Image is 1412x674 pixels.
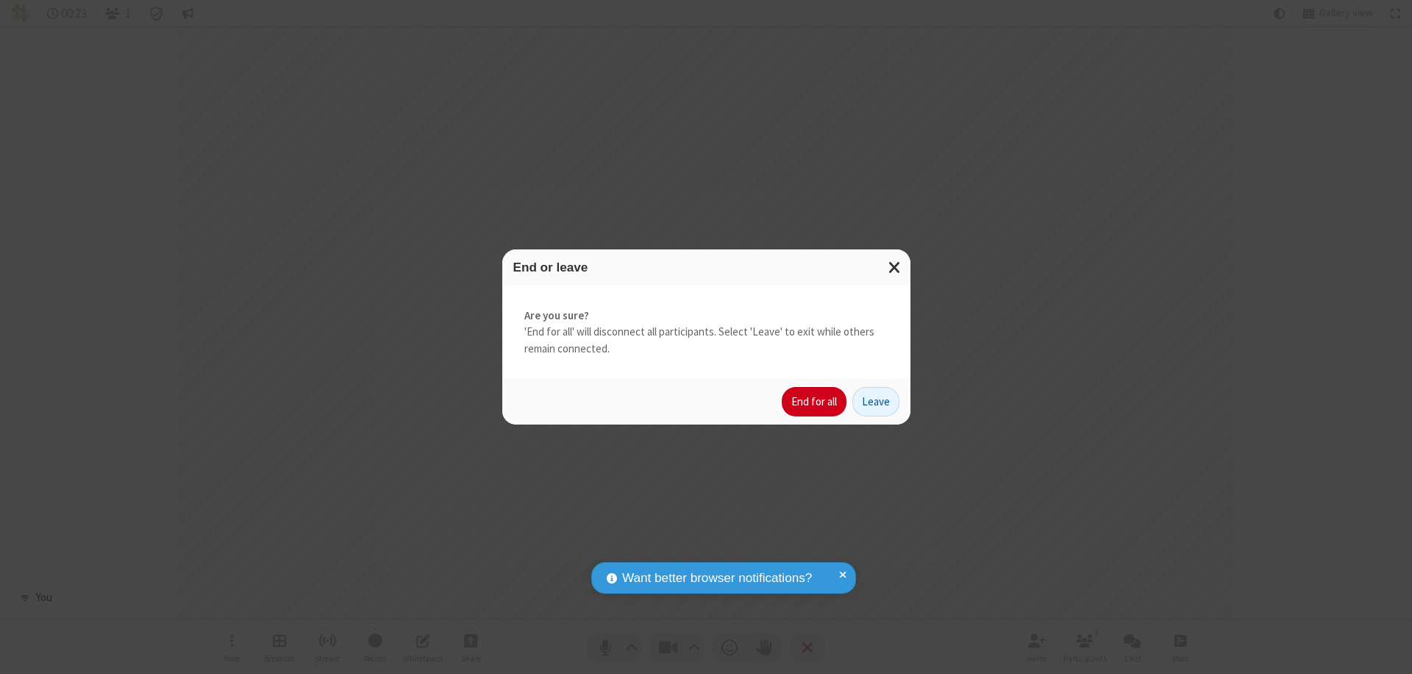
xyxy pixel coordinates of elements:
[524,308,888,324] strong: Are you sure?
[782,387,846,416] button: End for all
[852,387,899,416] button: Leave
[880,249,910,285] button: Close modal
[502,285,910,380] div: 'End for all' will disconnect all participants. Select 'Leave' to exit while others remain connec...
[622,569,812,588] span: Want better browser notifications?
[513,260,899,274] h3: End or leave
